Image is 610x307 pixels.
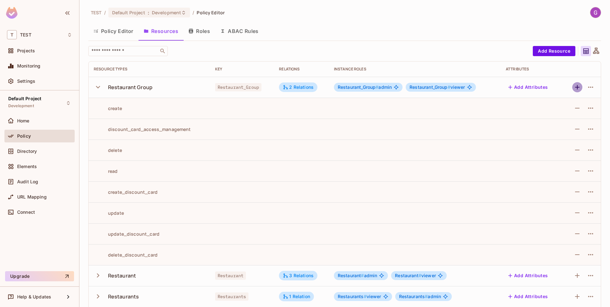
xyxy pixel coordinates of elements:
span: Restaurant [338,273,364,278]
li: / [193,10,194,16]
span: the active workspace [91,10,102,16]
span: admin [399,294,441,299]
span: URL Mapping [17,194,47,199]
span: Development [152,10,181,16]
div: create [94,105,122,111]
span: Default Project [112,10,145,16]
span: admin [338,85,392,90]
div: Instance roles [334,67,496,72]
span: T [7,30,17,39]
span: viewer [410,85,465,90]
div: Key [215,67,269,72]
div: Relations [279,67,324,72]
div: Resource Types [94,67,205,72]
span: admin [338,273,377,278]
span: Restaurant_Group [410,84,451,90]
div: Attributes [506,67,558,72]
button: Add Attributes [506,82,551,92]
span: Development [8,103,34,108]
img: Ganesh Jadhav [590,7,601,18]
div: 3 Relations [283,273,314,278]
button: Resources [139,23,183,39]
button: Add Attributes [506,271,551,281]
div: 2 Relations [283,84,314,90]
span: Policy [17,134,31,139]
span: Connect [17,210,35,215]
button: Policy Editor [88,23,139,39]
button: ABAC Rules [215,23,264,39]
span: Help & Updates [17,294,51,299]
span: # [418,273,421,278]
img: SReyMgAAAABJRU5ErkJggg== [6,7,17,19]
button: Add Attributes [506,291,551,302]
div: 1 Relation [283,294,310,299]
div: create_discount_card [94,189,158,195]
span: # [361,273,364,278]
span: viewer [338,294,381,299]
span: Directory [17,149,37,154]
span: Restaurant_Group [215,83,261,91]
span: Workspace: TEST [20,32,31,37]
div: update [94,210,124,216]
span: Restaurant [215,271,246,280]
span: Settings [17,79,35,84]
span: Restaurants [399,294,428,299]
span: Restaurants [338,294,367,299]
span: Audit Log [17,179,38,184]
span: # [425,294,428,299]
span: Home [17,118,30,123]
span: Restaurant_Group [338,84,379,90]
div: delete_discount_card [94,252,158,258]
button: Upgrade [5,271,74,281]
div: update_discount_card [94,231,159,237]
span: viewer [395,273,436,278]
span: Default Project [8,96,41,101]
li: / [104,10,106,16]
span: # [448,84,451,90]
div: Restaurants [108,293,139,300]
span: Monitoring [17,63,41,69]
div: Restaurant Group [108,84,152,91]
span: Policy Editor [197,10,225,16]
div: delete [94,147,122,153]
span: Restaurants [215,292,249,301]
button: Roles [183,23,215,39]
span: # [376,84,378,90]
div: Restaurant [108,272,136,279]
span: # [364,294,367,299]
span: : [147,10,150,15]
span: Restaurant [395,273,421,278]
span: Elements [17,164,37,169]
div: discount_card_access_management [94,126,191,132]
span: Projects [17,48,35,53]
button: Add Resource [533,46,575,56]
div: read [94,168,118,174]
